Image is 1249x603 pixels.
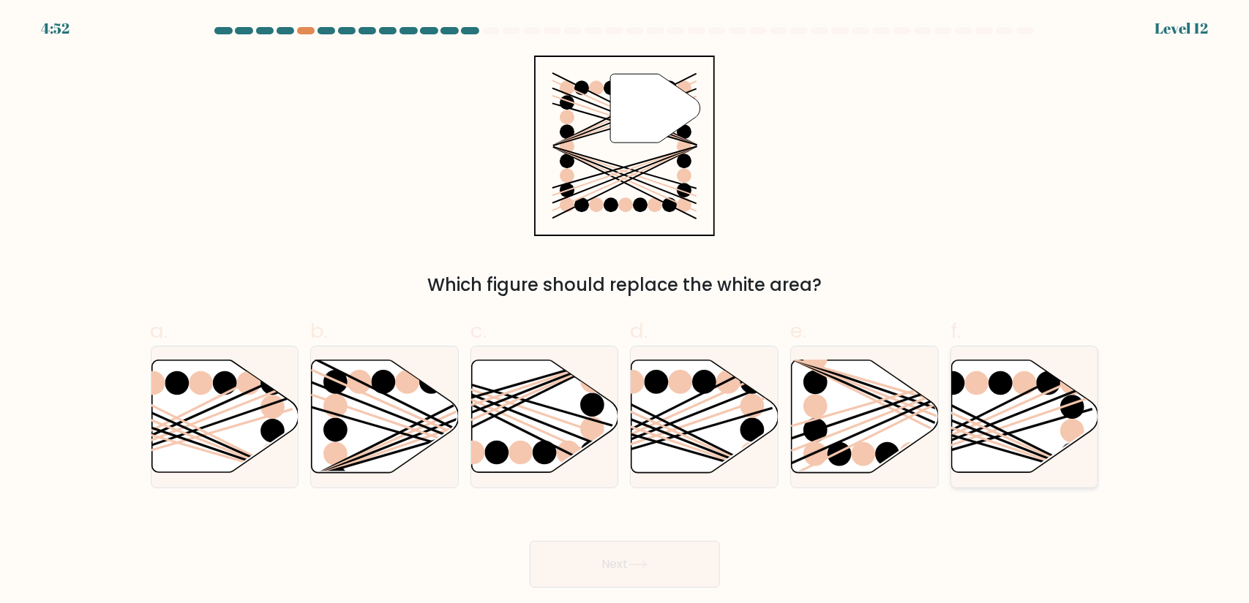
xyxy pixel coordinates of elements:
[160,272,1090,298] div: Which figure should replace the white area?
[310,316,328,345] span: b.
[41,18,70,39] div: 4:52
[790,316,806,345] span: e.
[630,316,648,345] span: d.
[1155,18,1208,39] div: Level 12
[470,316,487,345] span: c.
[950,316,961,345] span: f.
[610,74,700,143] g: "
[530,541,720,588] button: Next
[151,316,168,345] span: a.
